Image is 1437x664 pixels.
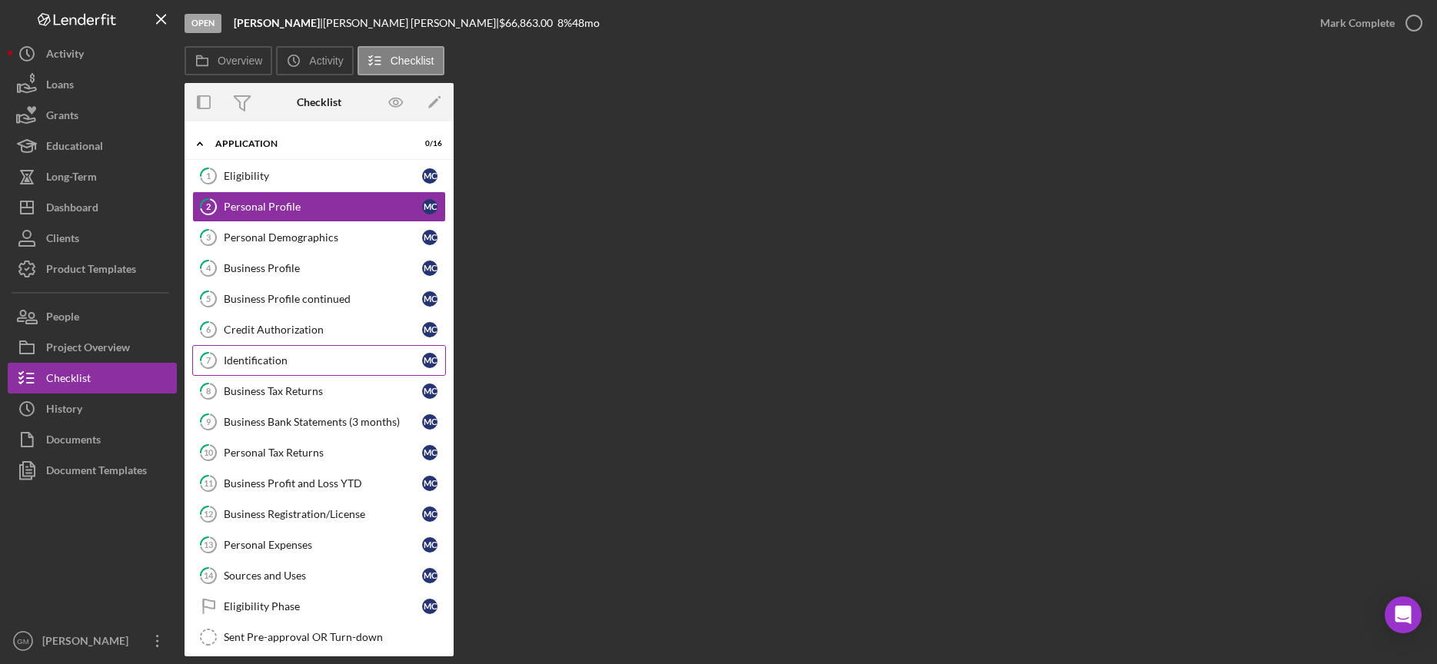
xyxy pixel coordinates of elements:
[8,626,177,656] button: GM[PERSON_NAME]
[8,100,177,131] button: Grants
[192,591,446,622] a: Eligibility PhaseMC
[192,345,446,376] a: 7IdentificationMC
[46,192,98,227] div: Dashboard
[422,599,437,614] div: M C
[422,291,437,307] div: M C
[8,131,177,161] button: Educational
[224,231,422,244] div: Personal Demographics
[224,477,422,490] div: Business Profit and Loss YTD
[224,539,422,551] div: Personal Expenses
[499,17,557,29] div: $66,863.00
[8,424,177,455] button: Documents
[224,416,422,428] div: Business Bank Statements (3 months)
[46,332,130,367] div: Project Overview
[192,284,446,314] a: 5Business Profile continuedMC
[224,201,422,213] div: Personal Profile
[8,254,177,284] button: Product Templates
[206,171,211,181] tspan: 1
[192,253,446,284] a: 4Business ProfileMC
[234,17,323,29] div: |
[224,324,422,336] div: Credit Authorization
[185,46,272,75] button: Overview
[358,46,444,75] button: Checklist
[422,261,437,276] div: M C
[206,324,211,334] tspan: 6
[422,445,437,460] div: M C
[192,499,446,530] a: 12Business Registration/LicenseMC
[234,16,320,29] b: [PERSON_NAME]
[8,363,177,393] button: Checklist
[204,447,214,457] tspan: 10
[46,223,79,257] div: Clients
[572,17,600,29] div: 48 mo
[8,393,177,424] button: History
[224,600,422,613] div: Eligibility Phase
[46,363,91,397] div: Checklist
[276,46,353,75] button: Activity
[46,69,74,104] div: Loans
[224,262,422,274] div: Business Profile
[206,355,211,365] tspan: 7
[46,424,101,459] div: Documents
[391,55,434,67] label: Checklist
[192,407,446,437] a: 9Business Bank Statements (3 months)MC
[46,38,84,73] div: Activity
[224,508,422,520] div: Business Registration/License
[46,254,136,288] div: Product Templates
[46,455,147,490] div: Document Templates
[218,55,262,67] label: Overview
[8,301,177,332] button: People
[192,530,446,560] a: 13Personal ExpensesMC
[224,354,422,367] div: Identification
[422,476,437,491] div: M C
[323,17,499,29] div: [PERSON_NAME] [PERSON_NAME] |
[192,314,446,345] a: 6Credit AuthorizationMC
[8,455,177,486] button: Document Templates
[192,468,446,499] a: 11Business Profit and Loss YTDMC
[422,353,437,368] div: M C
[185,14,221,33] div: Open
[224,569,422,582] div: Sources and Uses
[192,437,446,468] a: 10Personal Tax ReturnsMC
[46,301,79,336] div: People
[224,170,422,182] div: Eligibility
[414,139,442,148] div: 0 / 16
[192,560,446,591] a: 14Sources and UsesMC
[206,386,211,396] tspan: 8
[38,626,138,660] div: [PERSON_NAME]
[215,139,404,148] div: Application
[422,537,437,553] div: M C
[204,509,213,519] tspan: 12
[1305,8,1429,38] button: Mark Complete
[8,69,177,100] button: Loans
[206,263,211,273] tspan: 4
[204,539,213,549] tspan: 13
[192,191,446,222] a: 2Personal ProfileMC
[309,55,343,67] label: Activity
[206,294,211,304] tspan: 5
[1385,596,1422,633] div: Open Intercom Messenger
[8,192,177,223] button: Dashboard
[1320,8,1395,38] div: Mark Complete
[46,100,78,134] div: Grants
[557,17,572,29] div: 8 %
[422,199,437,214] div: M C
[8,161,177,192] a: Long-Term
[224,293,422,305] div: Business Profile continued
[224,631,445,643] div: Sent Pre-approval OR Turn-down
[422,414,437,430] div: M C
[206,417,211,427] tspan: 9
[204,570,214,580] tspan: 14
[192,376,446,407] a: 8Business Tax ReturnsMC
[422,168,437,184] div: M C
[297,96,341,108] div: Checklist
[46,393,82,428] div: History
[224,385,422,397] div: Business Tax Returns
